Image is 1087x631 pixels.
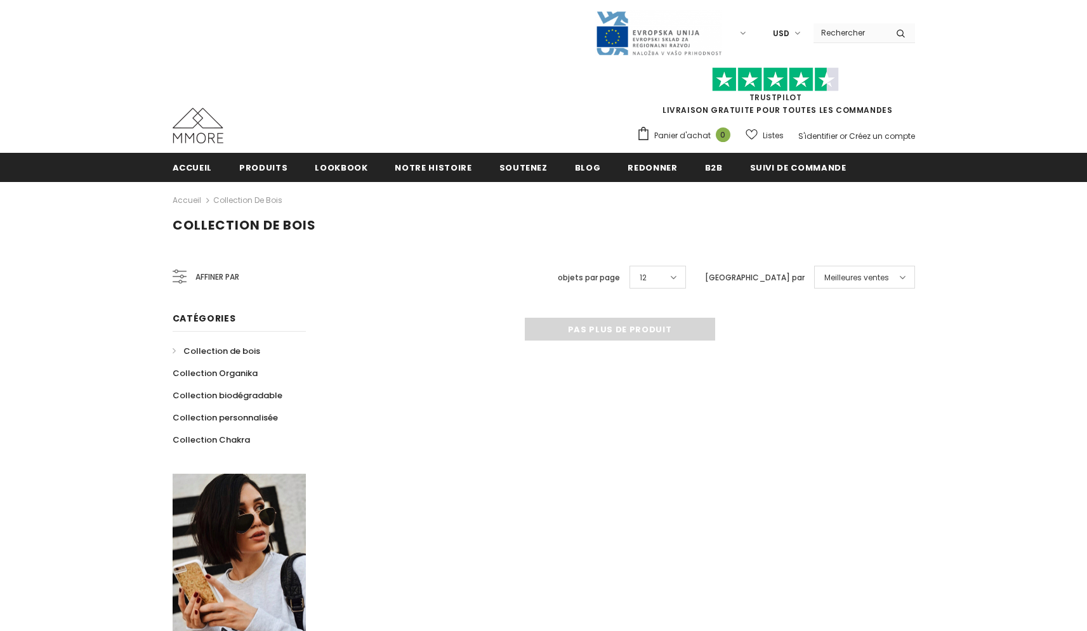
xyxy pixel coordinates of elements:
[173,407,278,429] a: Collection personnalisée
[636,126,737,145] a: Panier d'achat 0
[173,312,236,325] span: Catégories
[705,162,723,174] span: B2B
[173,367,258,379] span: Collection Organika
[239,162,287,174] span: Produits
[239,153,287,181] a: Produits
[173,340,260,362] a: Collection de bois
[750,162,847,174] span: Suivi de commande
[173,412,278,424] span: Collection personnalisée
[640,271,647,284] span: 12
[595,10,722,56] img: Javni Razpis
[840,131,847,141] span: or
[575,162,601,174] span: Blog
[636,73,915,115] span: LIVRAISON GRATUITE POUR TOUTES LES COMMANDES
[763,129,784,142] span: Listes
[173,434,250,446] span: Collection Chakra
[315,162,367,174] span: Lookbook
[173,153,213,181] a: Accueil
[173,162,213,174] span: Accueil
[716,127,730,142] span: 0
[705,271,805,284] label: [GEOGRAPHIC_DATA] par
[628,153,677,181] a: Redonner
[749,92,802,103] a: TrustPilot
[173,216,316,234] span: Collection de bois
[195,270,239,284] span: Affiner par
[173,108,223,143] img: Cas MMORE
[173,193,201,208] a: Accueil
[395,162,471,174] span: Notre histoire
[315,153,367,181] a: Lookbook
[824,271,889,284] span: Meilleures ventes
[595,27,722,38] a: Javni Razpis
[773,27,789,40] span: USD
[628,162,677,174] span: Redonner
[173,384,282,407] a: Collection biodégradable
[213,195,282,205] a: Collection de bois
[558,271,620,284] label: objets par page
[849,131,915,141] a: Créez un compte
[575,153,601,181] a: Blog
[173,362,258,384] a: Collection Organika
[750,153,847,181] a: Suivi de commande
[654,129,711,142] span: Panier d'achat
[705,153,723,181] a: B2B
[499,153,548,181] a: soutenez
[183,345,260,357] span: Collection de bois
[746,124,784,146] a: Listes
[798,131,838,141] a: S'identifier
[499,162,548,174] span: soutenez
[173,429,250,451] a: Collection Chakra
[173,389,282,401] span: Collection biodégradable
[712,67,839,92] img: Faites confiance aux étoiles pilotes
[395,153,471,181] a: Notre histoire
[814,23,886,42] input: Search Site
